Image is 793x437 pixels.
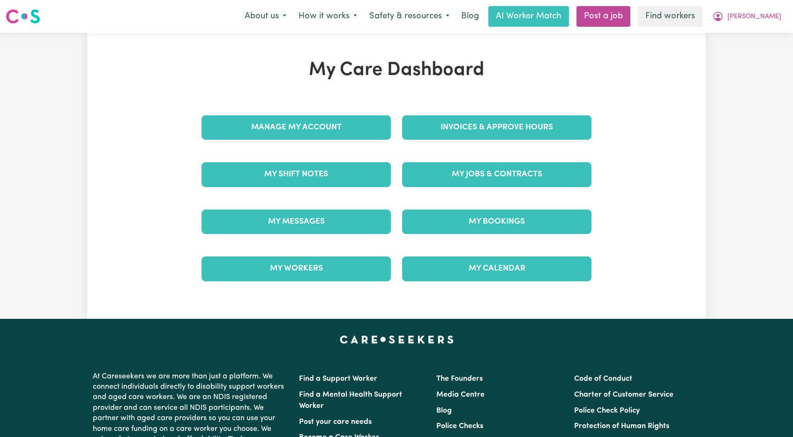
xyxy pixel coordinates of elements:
a: AI Worker Match [488,6,569,27]
button: About us [239,7,292,26]
a: My Calendar [402,256,591,281]
a: My Messages [202,210,391,234]
a: Find workers [638,6,703,27]
a: Protection of Human Rights [574,422,669,430]
button: How it works [292,7,363,26]
a: My Workers [202,256,391,281]
a: Blog [436,407,452,414]
iframe: Button to launch messaging window [756,399,786,429]
a: Post your care needs [299,418,372,426]
a: Media Centre [436,391,485,399]
a: Police Checks [436,422,483,430]
button: My Account [706,7,787,26]
a: Manage My Account [202,115,391,140]
a: The Founders [436,375,483,383]
a: Careseekers home page [340,336,454,343]
a: Invoices & Approve Hours [402,115,591,140]
iframe: Close message [707,377,726,396]
a: My Bookings [402,210,591,234]
img: Careseekers logo [6,8,40,25]
a: Post a job [576,6,630,27]
h1: My Care Dashboard [196,59,597,82]
a: Find a Mental Health Support Worker [299,391,402,410]
a: My Jobs & Contracts [402,162,591,187]
button: Safety & resources [363,7,456,26]
span: [PERSON_NAME] [727,12,781,22]
a: Charter of Customer Service [574,391,673,399]
a: Police Check Policy [574,407,640,414]
a: Find a Support Worker [299,375,377,383]
a: Code of Conduct [574,375,632,383]
a: My Shift Notes [202,162,391,187]
a: Blog [456,6,485,27]
a: Careseekers logo [6,6,40,27]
